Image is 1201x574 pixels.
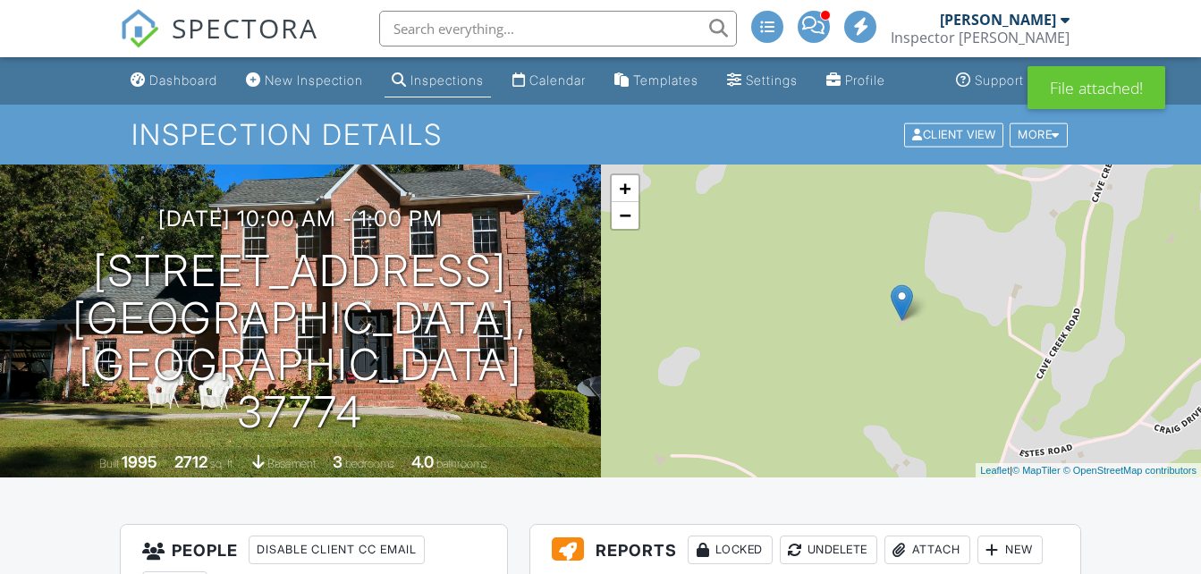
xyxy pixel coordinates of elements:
a: Client View [902,127,1008,140]
div: Disable Client CC Email [249,536,425,564]
div: Client View [904,122,1003,147]
div: 1995 [122,452,157,471]
div: | [976,463,1201,478]
a: New Inspection [239,64,370,97]
a: Settings [720,64,805,97]
img: The Best Home Inspection Software - Spectora [120,9,159,48]
div: Support Center [975,72,1070,88]
div: New [977,536,1043,564]
div: Inspector Cluseau [891,29,1070,46]
h3: [DATE] 10:00 am - 1:00 pm [158,207,443,231]
div: Inspections [410,72,484,88]
h1: [STREET_ADDRESS] [GEOGRAPHIC_DATA], [GEOGRAPHIC_DATA] 37774 [29,248,572,436]
a: Leaflet [980,465,1010,476]
div: More [1010,122,1068,147]
a: © OpenStreetMap contributors [1063,465,1197,476]
a: Inspections [385,64,491,97]
a: Zoom in [612,175,639,202]
span: basement [267,457,316,470]
h1: Inspection Details [131,119,1070,150]
span: bedrooms [345,457,394,470]
a: Support Center [949,64,1078,97]
div: New Inspection [265,72,363,88]
input: Search everything... [379,11,737,46]
span: Built [99,457,119,470]
div: Profile [845,72,885,88]
a: Dashboard [123,64,224,97]
a: SPECTORA [120,24,318,62]
div: 2712 [174,452,207,471]
a: Profile [819,64,892,97]
a: Templates [607,64,706,97]
span: bathrooms [436,457,487,470]
div: File attached! [1028,66,1165,109]
div: Undelete [780,536,877,564]
a: Zoom out [612,202,639,229]
div: Dashboard [149,72,217,88]
a: Calendar [505,64,593,97]
div: Locked [688,536,773,564]
div: [PERSON_NAME] [940,11,1056,29]
div: Settings [746,72,798,88]
div: Calendar [529,72,586,88]
div: Attach [884,536,970,564]
div: 4.0 [411,452,434,471]
div: Templates [633,72,698,88]
span: SPECTORA [172,9,318,46]
span: sq. ft. [210,457,235,470]
a: © MapTiler [1012,465,1061,476]
div: 3 [333,452,343,471]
